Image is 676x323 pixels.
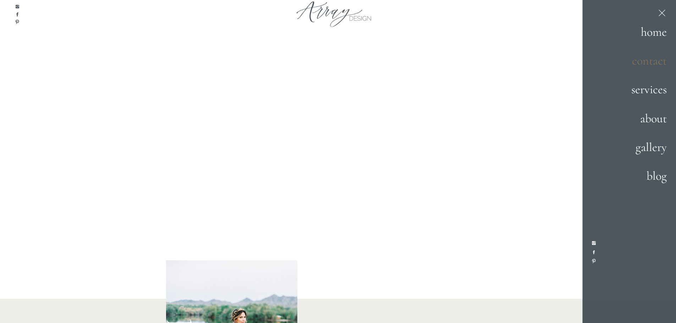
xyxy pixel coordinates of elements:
[617,80,667,99] a: services
[461,183,521,209] i: Unique
[512,209,575,234] i: Joyfully
[617,51,667,71] a: contact
[611,109,667,128] a: about
[202,27,231,32] span: Subscribe
[617,23,667,42] a: home
[618,138,667,157] a: gallery
[194,21,239,38] button: Subscribe
[403,183,638,240] h1: Floral Designs For The In Love
[586,167,667,186] a: blog
[567,286,632,294] a: Get started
